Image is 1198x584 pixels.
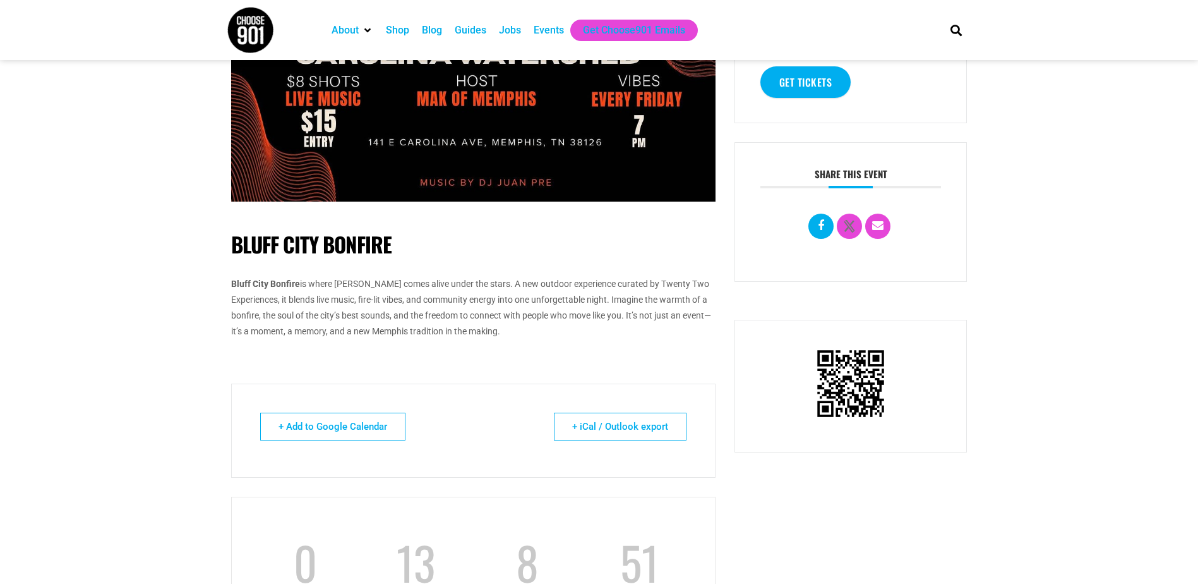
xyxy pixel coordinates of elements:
a: Get Choose901 Emails [583,23,685,38]
a: About [332,23,359,38]
a: Jobs [499,23,521,38]
a: Events [534,23,564,38]
a: Blog [422,23,442,38]
a: Share on Facebook [808,214,834,239]
h3: Share this event [760,168,942,188]
div: About [325,20,380,41]
strong: Bluff City Bonfire [231,279,300,289]
a: Email [865,214,890,239]
a: Shop [386,23,409,38]
h1: Bluff City Bonfire [231,232,716,257]
div: Search [945,20,966,40]
nav: Main nav [325,20,929,41]
a: + iCal / Outlook export [554,413,686,441]
a: Guides [455,23,486,38]
p: is where [PERSON_NAME] comes alive under the stars. A new outdoor experience curated by Twenty Tw... [231,276,716,340]
a: + Add to Google Calendar [260,413,405,441]
a: Get tickets [760,66,851,98]
a: X Social Network [837,214,862,239]
img: QR Code [813,346,889,422]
